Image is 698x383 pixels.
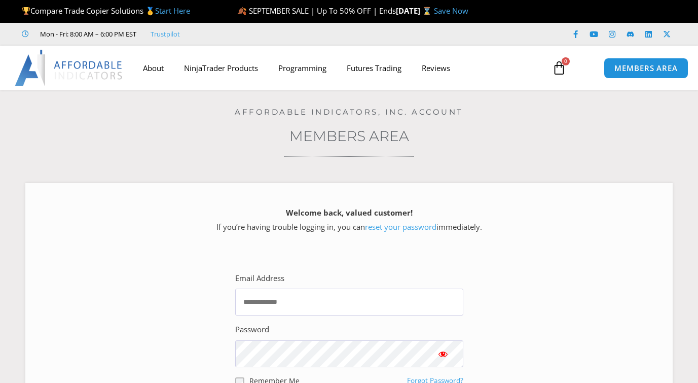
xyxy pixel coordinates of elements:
[22,6,190,16] span: Compare Trade Copier Solutions 🥇
[237,6,396,16] span: 🍂 SEPTEMBER SALE | Up To 50% OFF | Ends
[235,271,284,286] label: Email Address
[562,57,570,65] span: 0
[412,56,460,80] a: Reviews
[235,107,463,117] a: Affordable Indicators, Inc. Account
[174,56,268,80] a: NinjaTrader Products
[396,6,434,16] strong: [DATE] ⌛
[434,6,468,16] a: Save Now
[22,7,30,15] img: 🏆
[43,206,655,234] p: If you’re having trouble logging in, you can immediately.
[614,64,678,72] span: MEMBERS AREA
[423,340,463,367] button: Show password
[365,222,436,232] a: reset your password
[133,56,545,80] nav: Menu
[235,323,269,337] label: Password
[286,207,413,218] strong: Welcome back, valued customer!
[337,56,412,80] a: Futures Trading
[268,56,337,80] a: Programming
[155,6,190,16] a: Start Here
[537,53,581,83] a: 0
[38,28,136,40] span: Mon - Fri: 8:00 AM – 6:00 PM EST
[604,58,688,79] a: MEMBERS AREA
[289,127,409,145] a: Members Area
[151,28,180,40] a: Trustpilot
[133,56,174,80] a: About
[15,50,124,86] img: LogoAI | Affordable Indicators – NinjaTrader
